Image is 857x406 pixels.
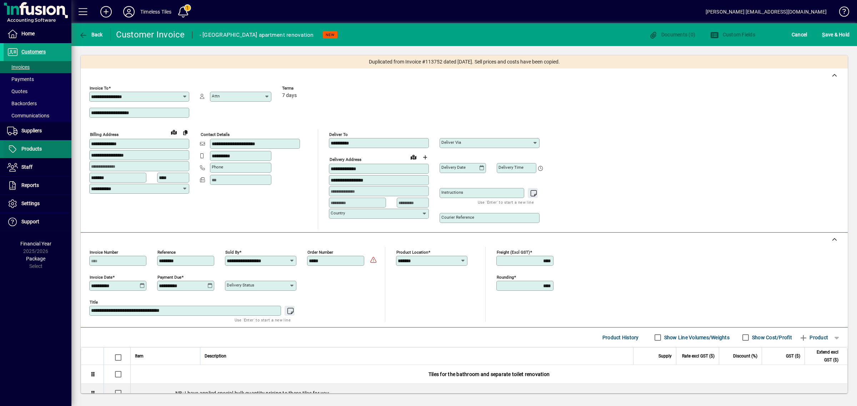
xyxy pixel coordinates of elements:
[792,29,807,40] span: Cancel
[90,250,118,255] mat-label: Invoice number
[21,128,42,133] span: Suppliers
[396,250,428,255] mat-label: Product location
[822,29,850,40] span: ave & Hold
[212,93,220,98] mat-label: Attn
[212,164,223,169] mat-label: Phone
[235,316,291,324] mat-hint: Use 'Enter' to start a new line
[441,165,466,170] mat-label: Delivery date
[4,122,71,140] a: Suppliers
[649,32,695,37] span: Documents (0)
[7,101,37,106] span: Backorders
[168,126,180,138] a: View on map
[834,1,848,25] a: Knowledge Base
[90,86,109,91] mat-label: Invoice To
[205,352,226,360] span: Description
[282,93,297,98] span: 7 days
[326,32,335,37] span: NEW
[90,300,98,305] mat-label: Title
[331,210,345,215] mat-label: Country
[131,365,847,384] div: Tiles for the bathroom and separate toilet renovation
[441,215,474,220] mat-label: Courier Reference
[498,165,523,170] mat-label: Delivery time
[21,146,42,152] span: Products
[441,140,461,145] mat-label: Deliver via
[200,29,314,41] div: - [GEOGRAPHIC_DATA] apartment renovation
[7,76,34,82] span: Payments
[809,348,838,364] span: Extend excl GST ($)
[706,6,827,17] div: [PERSON_NAME] [EMAIL_ADDRESS][DOMAIN_NAME]
[799,332,828,343] span: Product
[79,32,103,37] span: Back
[95,5,117,18] button: Add
[21,164,32,170] span: Staff
[751,334,792,341] label: Show Cost/Profit
[733,352,757,360] span: Discount (%)
[7,64,30,70] span: Invoices
[227,283,254,288] mat-label: Delivery status
[4,73,71,85] a: Payments
[647,28,697,41] button: Documents (0)
[157,275,181,280] mat-label: Payment due
[282,86,325,91] span: Terms
[663,334,730,341] label: Show Line Volumes/Weights
[329,132,348,137] mat-label: Deliver To
[7,113,49,118] span: Communications
[21,182,39,188] span: Reports
[180,127,191,138] button: Copy to Delivery address
[4,195,71,213] a: Settings
[4,110,71,122] a: Communications
[116,29,185,40] div: Customer Invoice
[600,331,642,344] button: Product History
[441,190,463,195] mat-label: Instructions
[77,28,105,41] button: Back
[708,28,757,41] button: Custom Fields
[117,5,140,18] button: Profile
[408,151,419,163] a: View on map
[21,219,39,224] span: Support
[26,256,45,262] span: Package
[710,32,755,37] span: Custom Fields
[682,352,715,360] span: Rate excl GST ($)
[7,88,27,94] span: Quotes
[4,213,71,231] a: Support
[225,250,239,255] mat-label: Sold by
[4,25,71,43] a: Home
[140,6,171,17] div: Timeless Tiles
[90,275,112,280] mat-label: Invoice date
[4,177,71,194] a: Reports
[822,32,825,37] span: S
[157,250,176,255] mat-label: Reference
[4,85,71,97] a: Quotes
[820,28,851,41] button: Save & Hold
[135,352,144,360] span: Item
[21,201,40,206] span: Settings
[131,384,847,402] div: NB: I have applied special bulk quantity pricing to these tiles for you
[658,352,672,360] span: Supply
[602,332,639,343] span: Product History
[21,49,46,55] span: Customers
[369,58,560,66] span: Duplicated from Invoice #113752 dated [DATE]. Sell prices and costs have been copied.
[497,250,530,255] mat-label: Freight (excl GST)
[478,198,534,206] mat-hint: Use 'Enter' to start a new line
[4,140,71,158] a: Products
[4,97,71,110] a: Backorders
[796,331,832,344] button: Product
[4,158,71,176] a: Staff
[21,31,35,36] span: Home
[4,61,71,73] a: Invoices
[307,250,333,255] mat-label: Order number
[71,28,111,41] app-page-header-button: Back
[786,352,800,360] span: GST ($)
[497,275,514,280] mat-label: Rounding
[20,241,51,247] span: Financial Year
[419,152,431,163] button: Choose address
[790,28,809,41] button: Cancel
